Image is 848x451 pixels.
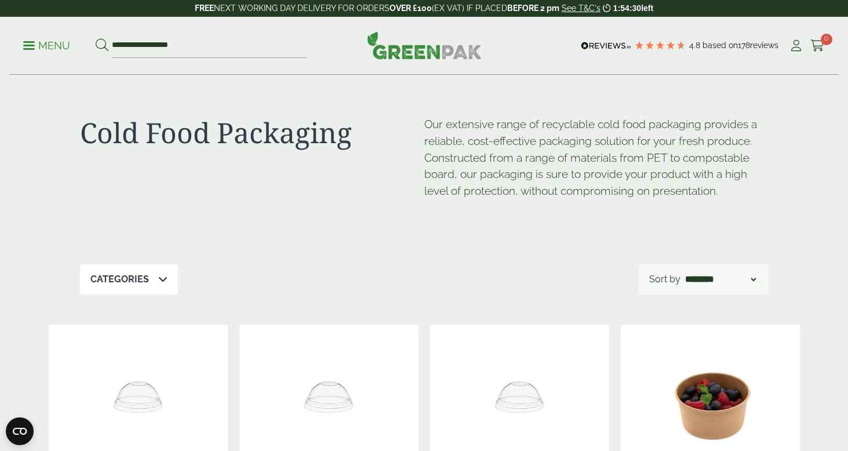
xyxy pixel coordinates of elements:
i: Cart [810,40,825,52]
p: Menu [23,39,70,53]
div: 4.78 Stars [634,40,686,50]
a: 0 [810,37,825,54]
p: Sort by [649,272,680,286]
a: Menu [23,39,70,50]
span: Based on [703,41,738,50]
span: 4.8 [689,41,703,50]
span: reviews [750,41,778,50]
p: Categories [90,272,149,286]
a: See T&C's [562,3,600,13]
p: Our extensive range of recyclable cold food packaging provides a reliable, cost-effective packagi... [424,116,769,199]
img: GreenPak Supplies [367,31,482,59]
select: Shop order [683,272,758,286]
h1: Cold Food Packaging [80,116,424,150]
strong: OVER £100 [390,3,432,13]
span: 0 [821,34,832,45]
i: My Account [789,40,803,52]
strong: BEFORE 2 pm [507,3,559,13]
img: REVIEWS.io [581,42,631,50]
span: left [641,3,653,13]
strong: FREE [195,3,214,13]
span: 1:54:30 [613,3,641,13]
span: 178 [738,41,750,50]
button: Open CMP widget [6,417,34,445]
